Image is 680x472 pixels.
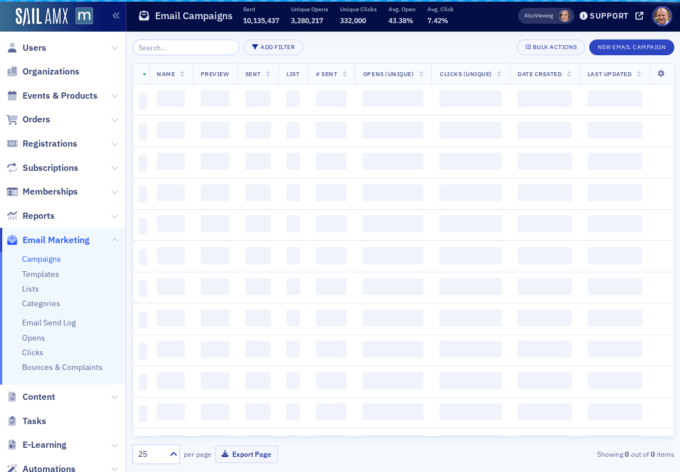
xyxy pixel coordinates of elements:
p: Unique Clicks [340,5,377,13]
span: Opens (Unique) [363,70,414,78]
span: ‌ [316,403,347,420]
button: Bulk Actions [517,39,585,55]
a: Orders [6,113,50,126]
span: 3,280,217 [291,16,323,25]
span: ‌ [139,311,147,328]
span: ‌ [245,372,271,389]
a: Campaigns [22,254,61,264]
span: Tasks [23,415,46,427]
span: ‌ [286,90,299,107]
span: Email Marketing [23,234,90,246]
span: ‌ [157,341,185,358]
span: ‌ [518,122,572,139]
span: ‌ [245,122,271,139]
span: ‌ [245,278,271,295]
span: 43.38% [388,16,413,25]
span: Katie Foo [559,10,571,22]
a: Bounces & Complaints [22,362,103,372]
span: ‌ [245,310,271,327]
span: ‌ [201,372,229,389]
span: Users [23,42,46,54]
span: ‌ [316,184,347,201]
span: E-Learning [23,439,67,451]
span: ‌ [363,122,423,139]
span: ‌ [201,435,229,452]
a: Users [6,42,46,54]
span: ‌ [363,278,423,295]
span: ‌ [139,123,147,140]
p: Sent [243,5,279,13]
span: ‌ [286,153,299,170]
span: ‌ [363,247,423,264]
span: Viewing [524,12,553,20]
span: ‌ [139,280,147,297]
a: Email Send Log [22,317,76,328]
span: ‌ [316,153,347,170]
label: per page [184,449,211,459]
span: ‌ [439,184,502,201]
span: ‌ [316,90,347,107]
span: ‌ [201,184,229,201]
span: ‌ [439,215,502,232]
button: New Email Campaign [589,39,674,55]
a: Memberships [6,186,78,198]
h1: Email Campaigns [155,9,233,23]
span: 7.42% [427,16,448,25]
span: ‌ [245,215,271,232]
span: ‌ [316,372,347,389]
span: ‌ [139,249,147,266]
span: ‌ [201,310,229,327]
a: Content [6,391,55,403]
span: ‌ [316,341,347,358]
strong: 0 [623,449,631,459]
a: Clicks [22,347,43,358]
span: Memberships [23,186,78,198]
span: ‌ [363,215,423,232]
a: Email Marketing [6,234,90,246]
span: ‌ [439,278,502,295]
span: ‌ [286,310,299,327]
a: Registrations [6,138,77,150]
span: ‌ [439,310,502,327]
span: ‌ [588,341,642,358]
span: ‌ [201,278,229,295]
a: Categories [22,298,60,308]
span: ‌ [157,435,185,452]
p: Avg. Open [388,5,416,13]
span: ‌ [588,184,642,201]
a: Subscriptions [6,162,78,174]
span: ‌ [201,153,229,170]
a: Organizations [6,65,80,78]
span: ‌ [286,122,299,139]
a: New Email Campaign [589,41,674,51]
span: ‌ [245,247,271,264]
input: Search… [133,39,240,55]
span: ‌ [518,310,572,327]
span: ‌ [588,153,642,170]
span: ‌ [245,403,271,420]
img: SailAMX [76,7,93,25]
a: Events & Products [6,90,98,102]
span: Content [23,391,55,403]
span: ‌ [286,215,299,232]
span: ‌ [588,372,642,389]
span: ‌ [316,435,347,452]
span: ‌ [157,310,185,327]
span: ‌ [201,215,229,232]
p: Unique Opens [291,5,328,13]
span: ‌ [363,403,423,420]
span: ‌ [286,184,299,201]
span: ‌ [363,90,423,107]
span: Clicks (Unique) [440,70,492,78]
span: ‌ [316,310,347,327]
span: ‌ [363,153,423,170]
span: ‌ [363,372,423,389]
span: ‌ [201,122,229,139]
span: Subscriptions [23,162,78,174]
span: ‌ [518,372,572,389]
span: ‌ [139,374,147,391]
span: ‌ [439,90,502,107]
span: ‌ [518,90,572,107]
strong: 0 [649,449,657,459]
a: E-Learning [6,439,67,451]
